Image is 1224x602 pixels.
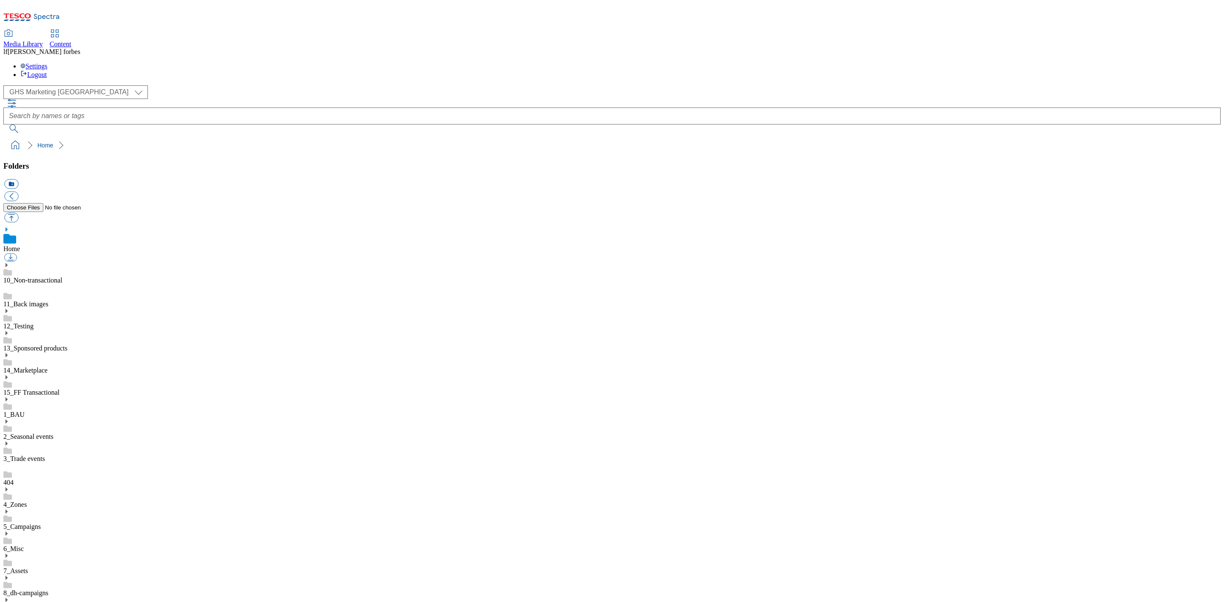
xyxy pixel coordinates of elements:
a: 8_dh-campaigns [3,589,48,596]
a: 7_Assets [3,567,28,574]
a: 14_Marketplace [3,367,48,374]
a: 5_Campaigns [3,523,41,530]
span: Content [50,40,71,48]
a: Media Library [3,30,43,48]
a: 10_Non-transactional [3,277,62,284]
a: 2_Seasonal events [3,433,54,440]
a: Home [37,142,53,149]
a: 404 [3,479,14,486]
span: [PERSON_NAME] forbes [8,48,80,55]
a: Home [3,245,20,252]
a: home [8,138,22,152]
a: 3_Trade events [3,455,45,462]
span: Media Library [3,40,43,48]
a: Settings [20,62,48,70]
a: 12_Testing [3,322,34,330]
a: Logout [20,71,47,78]
a: 13_Sponsored products [3,345,68,352]
h3: Folders [3,161,1221,171]
a: 6_Misc [3,545,24,552]
nav: breadcrumb [3,137,1221,153]
a: 15_FF Transactional [3,389,59,396]
a: 11_Back images [3,300,48,308]
a: Content [50,30,71,48]
span: lf [3,48,8,55]
a: 4_Zones [3,501,27,508]
input: Search by names or tags [3,107,1221,124]
a: 1_BAU [3,411,25,418]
